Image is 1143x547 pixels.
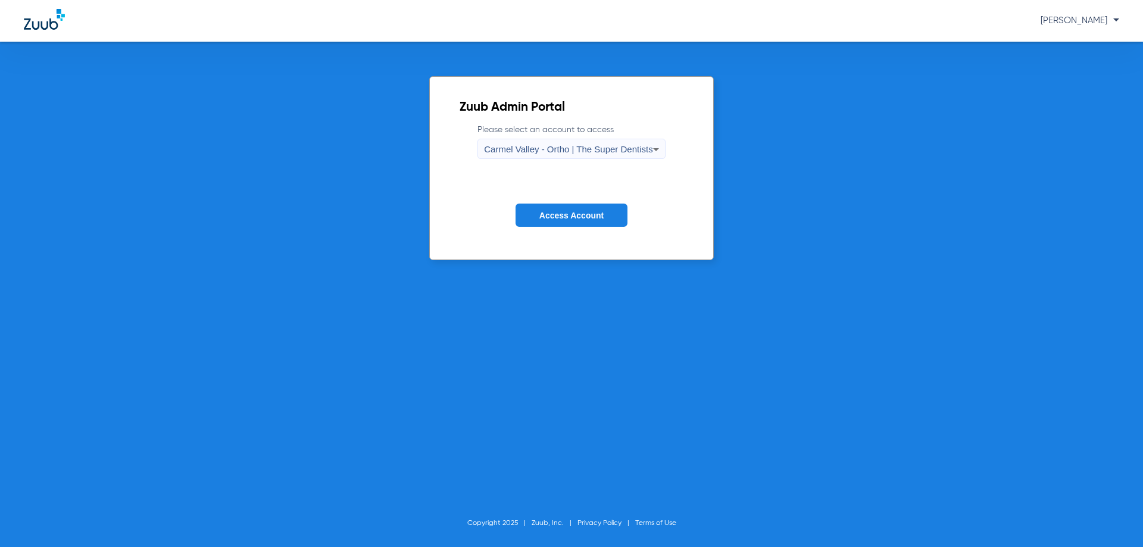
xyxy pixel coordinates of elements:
[577,520,622,527] a: Privacy Policy
[1041,16,1119,25] span: [PERSON_NAME]
[539,211,604,220] span: Access Account
[484,144,652,154] span: Carmel Valley - Ortho | The Super Dentists
[467,517,532,529] li: Copyright 2025
[24,9,65,30] img: Zuub Logo
[516,204,627,227] button: Access Account
[532,517,577,529] li: Zuub, Inc.
[477,124,665,159] label: Please select an account to access
[460,102,683,114] h2: Zuub Admin Portal
[635,520,676,527] a: Terms of Use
